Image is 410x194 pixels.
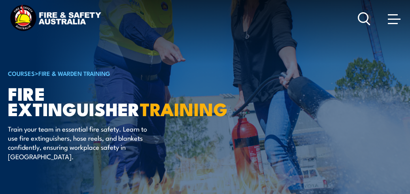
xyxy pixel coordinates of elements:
h6: > [8,68,203,78]
a: Fire & Warden Training [38,69,110,77]
h1: Fire Extinguisher [8,85,203,116]
a: COURSES [8,69,35,77]
strong: TRAINING [140,95,228,122]
p: Train your team in essential fire safety. Learn to use fire extinguishers, hose reels, and blanke... [8,124,152,161]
